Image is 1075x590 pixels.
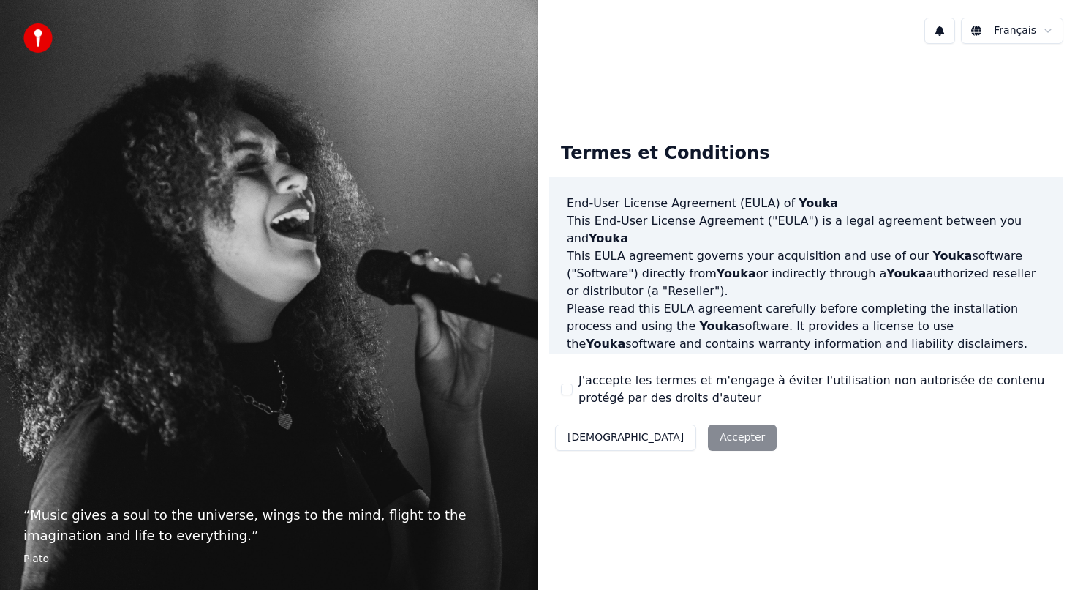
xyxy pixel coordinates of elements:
span: Youka [589,231,628,245]
span: Youka [586,337,625,351]
img: youka [23,23,53,53]
div: Termes et Conditions [549,130,781,177]
p: “ Music gives a soul to the universe, wings to the mind, flight to the imagination and life to ev... [23,505,514,546]
span: Youka [699,319,739,333]
p: This End-User License Agreement ("EULA") is a legal agreement between you and [567,212,1046,247]
button: [DEMOGRAPHIC_DATA] [555,425,696,451]
footer: Plato [23,552,514,567]
p: This EULA agreement governs your acquisition and use of our software ("Software") directly from o... [567,247,1046,300]
h3: End-User License Agreement (EULA) of [567,195,1046,212]
p: If you register for a free trial of the software, this EULA agreement will also govern that trial... [567,353,1046,423]
span: Youka [886,266,926,280]
span: Youka [717,266,756,280]
p: Please read this EULA agreement carefully before completing the installation process and using th... [567,300,1046,353]
span: Youka [932,249,972,263]
span: Youka [799,196,838,210]
label: J'accepte les termes et m'engage à éviter l'utilisation non autorisée de contenu protégé par des ... [578,372,1052,407]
